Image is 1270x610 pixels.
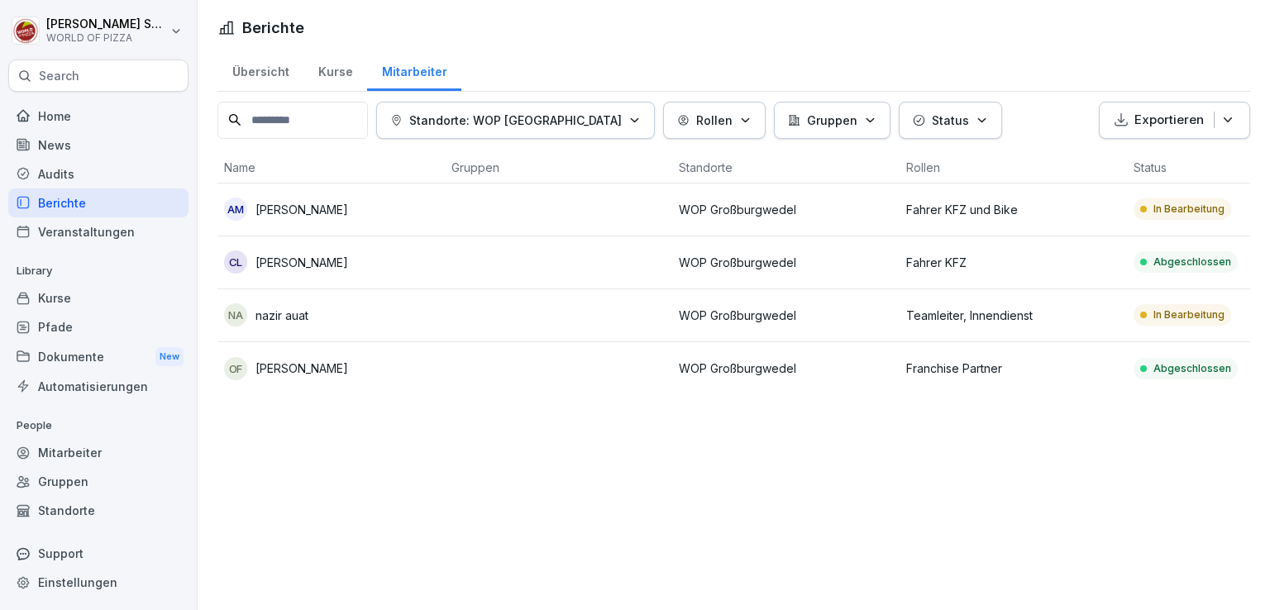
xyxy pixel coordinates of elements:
[303,49,367,91] a: Kurse
[376,102,655,139] button: Standorte: WOP [GEOGRAPHIC_DATA]
[906,201,1120,218] p: Fahrer KFZ und Bike
[774,102,890,139] button: Gruppen
[217,49,303,91] a: Übersicht
[224,357,247,380] div: OF
[8,412,189,439] p: People
[367,49,461,91] a: Mitarbeiter
[224,303,247,326] div: na
[255,254,348,271] p: [PERSON_NAME]
[8,568,189,597] a: Einstellungen
[8,102,189,131] a: Home
[807,112,857,129] p: Gruppen
[696,112,733,129] p: Rollen
[242,17,304,39] h1: Berichte
[900,152,1127,183] th: Rollen
[8,312,189,341] a: Pfade
[255,360,348,377] p: [PERSON_NAME]
[46,17,167,31] p: [PERSON_NAME] Seraphim
[1153,202,1225,217] p: In Bearbeitung
[1134,111,1204,130] p: Exportieren
[8,539,189,568] div: Support
[8,217,189,246] a: Veranstaltungen
[906,360,1120,377] p: Franchise Partner
[906,307,1120,324] p: Teamleiter, Innendienst
[8,188,189,217] a: Berichte
[679,201,893,218] p: WOP Großburgwedel
[8,284,189,312] a: Kurse
[8,160,189,188] a: Audits
[224,198,247,221] div: AM
[8,438,189,467] a: Mitarbeiter
[445,152,672,183] th: Gruppen
[679,254,893,271] p: WOP Großburgwedel
[8,258,189,284] p: Library
[932,112,969,129] p: Status
[255,201,348,218] p: [PERSON_NAME]
[8,372,189,401] a: Automatisierungen
[255,307,308,324] p: nazir auat
[39,68,79,84] p: Search
[217,152,445,183] th: Name
[672,152,900,183] th: Standorte
[409,112,622,129] p: Standorte: WOP [GEOGRAPHIC_DATA]
[906,254,1120,271] p: Fahrer KFZ
[1153,255,1231,269] p: Abgeschlossen
[8,341,189,372] a: DokumenteNew
[8,467,189,496] a: Gruppen
[663,102,766,139] button: Rollen
[224,250,247,274] div: CL
[155,347,184,366] div: New
[679,360,893,377] p: WOP Großburgwedel
[8,131,189,160] a: News
[8,496,189,525] a: Standorte
[8,341,189,372] div: Dokumente
[1153,361,1231,376] p: Abgeschlossen
[899,102,1002,139] button: Status
[46,32,167,44] p: WORLD OF PIZZA
[1099,102,1250,139] button: Exportieren
[679,307,893,324] p: WOP Großburgwedel
[1153,307,1225,322] p: In Bearbeitung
